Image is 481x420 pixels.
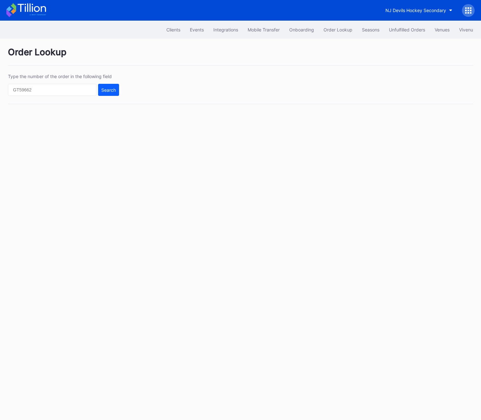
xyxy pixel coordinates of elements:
button: Mobile Transfer [243,24,284,36]
input: GT59662 [8,84,97,96]
button: Unfulfilled Orders [384,24,430,36]
div: Onboarding [289,27,314,32]
div: Integrations [213,27,238,32]
button: Seasons [357,24,384,36]
div: Order Lookup [8,47,473,66]
div: Search [101,87,116,93]
button: Integrations [209,24,243,36]
div: Unfulfilled Orders [389,27,425,32]
button: Vivenu [454,24,478,36]
button: Clients [162,24,185,36]
button: Onboarding [284,24,319,36]
div: Clients [166,27,180,32]
div: Seasons [362,27,379,32]
div: Events [190,27,204,32]
div: Venues [435,27,450,32]
button: Order Lookup [319,24,357,36]
div: Vivenu [459,27,473,32]
button: Events [185,24,209,36]
button: NJ Devils Hockey Secondary [381,4,457,16]
div: Mobile Transfer [248,27,280,32]
button: Search [98,84,119,96]
div: Type the number of the order in the following field [8,74,119,79]
div: Order Lookup [324,27,352,32]
div: NJ Devils Hockey Secondary [385,8,446,13]
button: Venues [430,24,454,36]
